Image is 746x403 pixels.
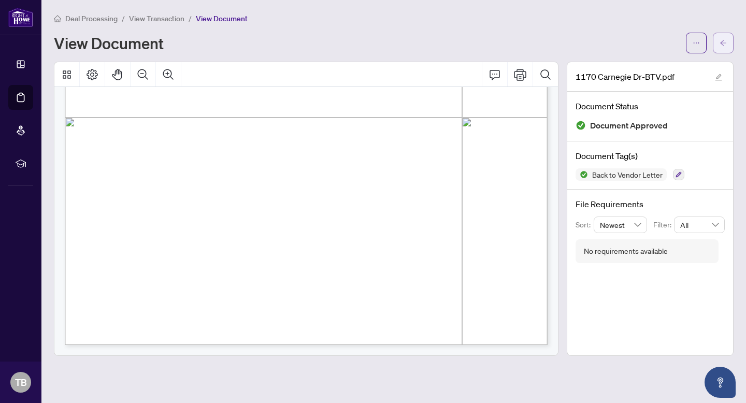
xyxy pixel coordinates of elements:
[600,217,641,233] span: Newest
[576,219,594,231] p: Sort:
[584,246,668,257] div: No requirements available
[122,12,125,24] li: /
[65,14,118,23] span: Deal Processing
[129,14,184,23] span: View Transaction
[720,39,727,47] span: arrow-left
[576,120,586,131] img: Document Status
[8,8,33,27] img: logo
[576,100,725,112] h4: Document Status
[693,39,700,47] span: ellipsis
[15,375,27,390] span: TB
[715,74,722,81] span: edit
[680,217,719,233] span: All
[576,150,725,162] h4: Document Tag(s)
[653,219,674,231] p: Filter:
[705,367,736,398] button: Open asap
[576,168,588,181] img: Status Icon
[588,171,667,178] span: Back to Vendor Letter
[54,35,164,51] h1: View Document
[54,15,61,22] span: home
[196,14,248,23] span: View Document
[189,12,192,24] li: /
[576,70,675,83] span: 1170 Carnegie Dr-BTV.pdf
[590,119,668,133] span: Document Approved
[576,198,725,210] h4: File Requirements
